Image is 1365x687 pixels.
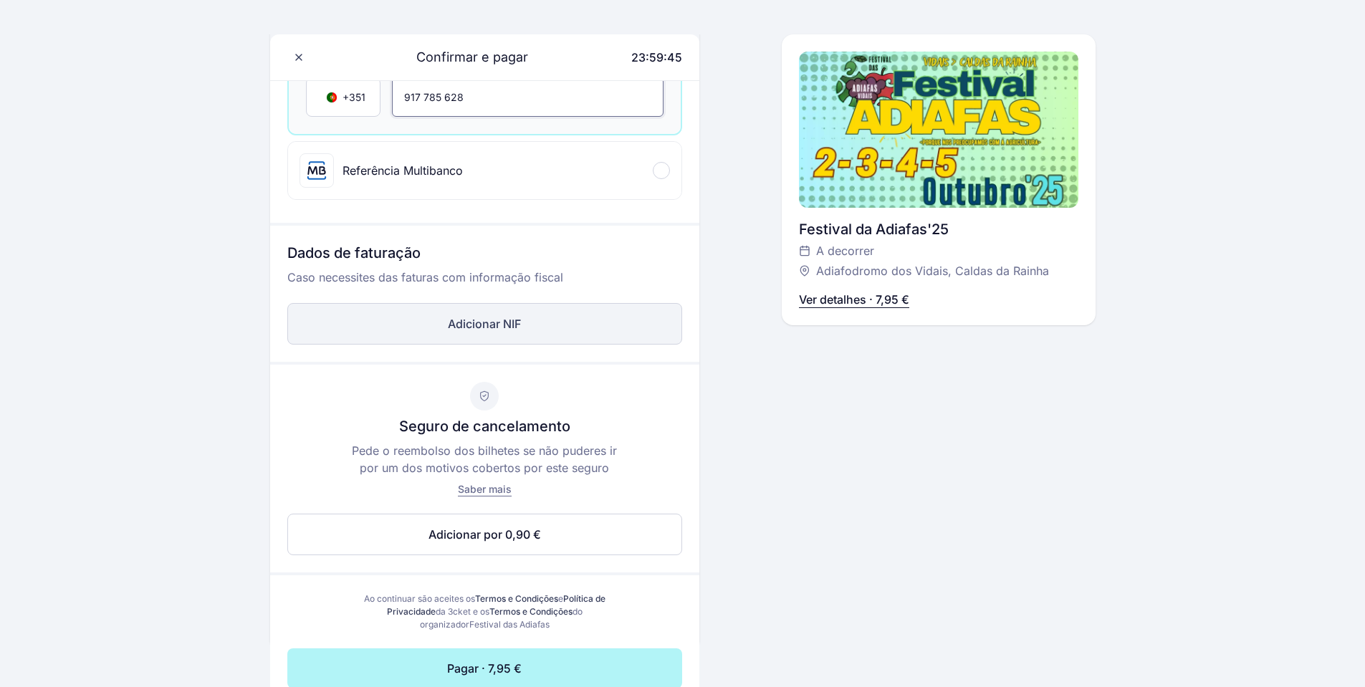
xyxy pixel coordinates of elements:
[287,303,682,345] button: Adicionar NIF
[392,77,664,117] input: Verificado pelo Zero Phishing
[475,593,558,604] a: Termos e Condições
[287,514,682,555] button: Adicionar por 0,90 €
[799,219,1078,239] div: Festival da Adiafas'25
[399,47,528,67] span: Confirmar e pagar
[816,242,874,259] span: A decorrer
[287,269,682,297] p: Caso necessites das faturas com informação fiscal
[458,483,512,495] span: Saber mais
[816,262,1049,279] span: Adiafodromo dos Vidais, Caldas da Rainha
[399,416,570,436] p: Seguro de cancelamento
[799,291,909,308] p: Ver detalhes · 7,95 €
[469,619,550,630] span: Festival das Adiafas
[287,243,682,269] h3: Dados de faturação
[447,660,522,677] span: Pagar · 7,95 €
[347,442,622,476] p: Pede o reembolso dos bilhetes se não puderes ir por um dos motivos cobertos por este seguro
[631,50,682,64] span: 23:59:45
[306,77,380,117] div: Country Code Selector
[489,606,573,617] a: Termos e Condições
[343,90,365,105] span: +351
[350,592,619,631] div: Ao continuar são aceites os e da 3cket e os do organizador
[343,162,463,179] div: Referência Multibanco
[428,526,541,543] span: Adicionar por 0,90 €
